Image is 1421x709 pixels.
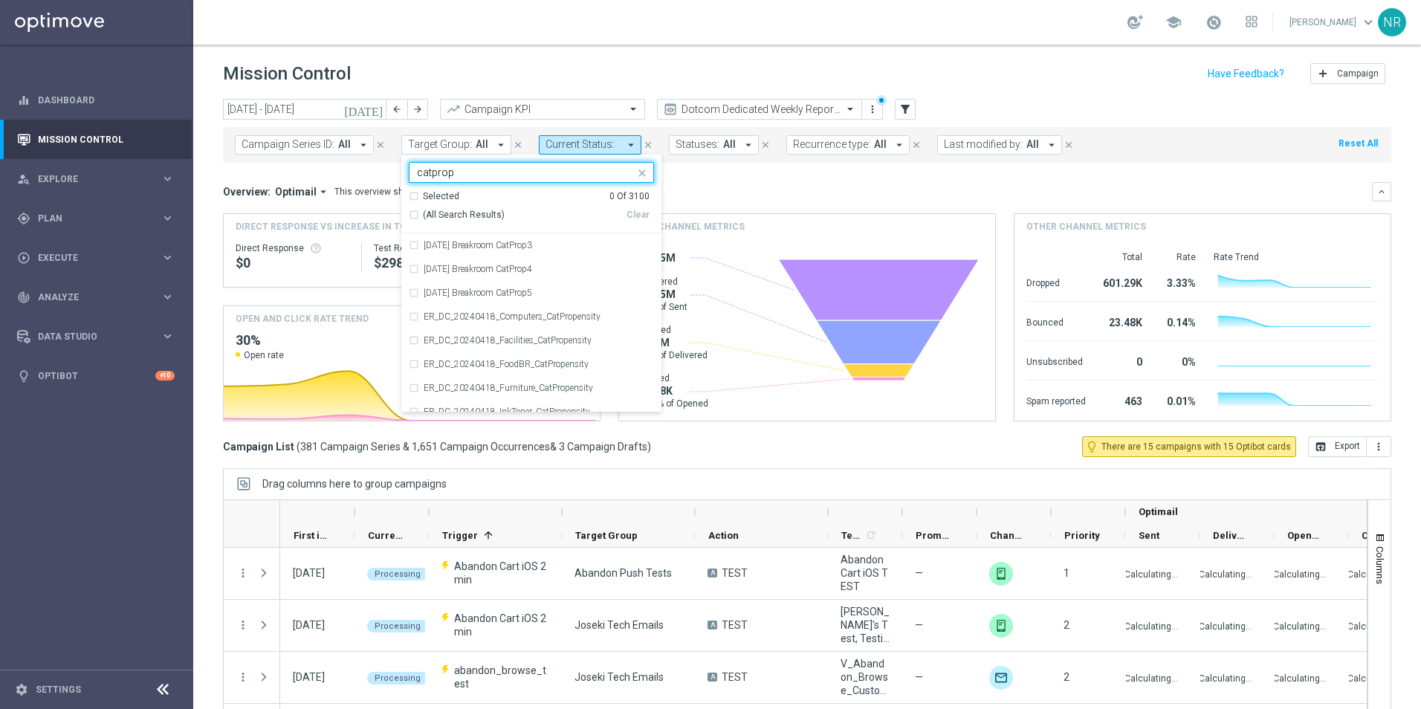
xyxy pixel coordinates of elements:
[334,185,592,198] div: This overview shows data of campaigns executed via Optimail
[639,324,708,336] span: Opened
[1308,440,1391,452] multiple-options-button: Export to CSV
[17,356,175,395] div: Optibot
[1104,388,1142,412] div: 463
[1124,618,1178,632] p: Calculating...
[708,673,717,682] span: A
[915,566,923,580] span: —
[759,137,772,153] button: close
[17,80,175,120] div: Dashboard
[424,360,589,369] label: ER_DC_20240418_FoodBR_CatPropensity
[454,664,549,690] span: abandon_browse_test
[990,530,1026,541] span: Channel
[1045,138,1058,152] i: arrow_drop_down
[17,212,161,225] div: Plan
[409,352,654,376] div: ER_DC_20240418_FoodBR_CatPropensity
[669,135,759,155] button: Statuses: All arrow_drop_down
[424,288,532,297] label: [DATE] Breakroom CatProp5
[1337,68,1379,79] span: Campaign
[38,332,161,341] span: Data Studio
[236,566,250,580] i: more_vert
[17,330,161,343] div: Data Studio
[1064,530,1100,541] span: Priority
[1273,566,1327,580] p: Calculating...
[423,209,505,221] span: (All Search Results)
[409,400,654,424] div: ER_DC_20240418_InkToner_CatPropensity
[723,138,736,151] span: All
[937,135,1062,155] button: Last modified by: All arrow_drop_down
[639,276,687,288] span: Delivered
[454,612,549,638] span: Abandon Cart iOS 2min
[155,371,175,381] div: +10
[574,566,672,580] span: Abandon Push Tests
[375,673,421,683] span: Processing
[409,305,654,328] div: ER_DC_20240418_Computers_CatPropensity
[657,99,862,120] ng-select: Dotcom Dedicated Weekly Reporting
[539,135,641,155] button: Current Status: arrow_drop_down
[424,407,590,416] label: ER_DC_20240418_InkToner_CatPropensity
[161,172,175,186] i: keyboard_arrow_right
[236,670,250,684] button: more_vert
[841,530,863,541] span: Templates
[16,331,175,343] div: Data Studio keyboard_arrow_right
[424,312,601,321] label: ER_DC_20240418_Computers_CatPropensity
[676,138,719,151] span: Statuses:
[16,252,175,264] button: play_circle_outline Execute keyboard_arrow_right
[16,370,175,382] button: lightbulb Optibot +10
[317,185,330,198] i: arrow_drop_down
[17,291,30,304] i: track_changes
[244,349,284,361] span: Open rate
[236,331,400,349] h2: 30%
[408,138,472,151] span: Target Group:
[639,398,708,409] span: 1.52% of Opened
[16,94,175,106] div: equalizer Dashboard
[293,618,325,632] div: 11 Aug 2025, Monday
[442,530,478,541] span: Trigger
[409,233,654,257] div: 10.11.24 Breakroom CatProp3
[161,290,175,304] i: keyboard_arrow_right
[392,104,402,114] i: arrow_back
[17,251,30,265] i: play_circle_outline
[16,173,175,185] div: person_search Explore keyboard_arrow_right
[989,562,1013,586] img: OptiMobile Push
[722,618,748,632] span: TEST
[1082,436,1296,457] button: lightbulb_outline There are 15 campaigns with 15 Optibot cards
[236,618,250,632] i: more_vert
[367,618,428,632] colored-tag: Processing
[236,254,349,272] div: $0
[1360,14,1376,30] span: keyboard_arrow_down
[1367,436,1391,457] button: more_vert
[1064,140,1074,150] i: close
[1378,8,1406,36] div: NR
[300,440,550,453] span: 381 Campaign Series & 1,651 Campaign Occurrences
[412,104,423,114] i: arrow_forward
[893,138,906,152] i: arrow_drop_down
[722,566,748,580] span: TEST
[161,211,175,225] i: keyboard_arrow_right
[663,102,678,117] i: preview
[1273,618,1327,632] p: Calculating...
[297,440,300,453] span: (
[1160,251,1196,263] div: Rate
[1208,68,1284,79] input: Have Feedback?
[38,120,175,159] a: Mission Control
[1310,63,1385,84] button: add Campaign
[989,666,1013,690] div: Optimail
[1064,671,1069,683] span: 2
[409,376,654,400] div: ER_DC_20240418_Furniture_CatPropensity
[722,670,748,684] span: TEST
[1026,388,1086,412] div: Spam reported
[17,172,161,186] div: Explore
[409,328,654,352] div: ER_DC_20240418_Facilities_CatPropensity
[16,134,175,146] div: Mission Control
[639,336,708,349] span: 3.67M
[409,257,654,281] div: 10.11.24 Breakroom CatProp4
[841,657,890,697] span: V_Abandon_Browse_Customer_T1_V9
[236,220,572,233] span: Direct Response VS Increase In Total Mid Shipment Dotcom Transaction Amount
[1287,530,1323,541] span: Opened
[440,99,645,120] ng-select: Campaign KPI
[15,683,28,696] i: settings
[242,138,334,151] span: Campaign Series ID:
[386,99,407,120] button: arrow_back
